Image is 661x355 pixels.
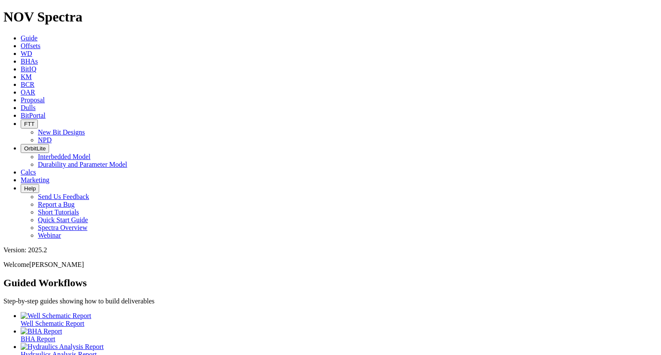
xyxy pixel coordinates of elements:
a: WD [21,50,32,57]
a: Offsets [21,42,40,49]
a: Send Us Feedback [38,193,89,200]
button: Help [21,184,39,193]
h1: NOV Spectra [3,9,658,25]
button: OrbitLite [21,144,49,153]
a: BHAs [21,58,38,65]
a: BHA Report BHA Report [21,327,658,343]
a: Marketing [21,176,49,184]
a: Proposal [21,96,45,104]
a: NPD [38,136,52,144]
a: BitPortal [21,112,46,119]
a: Interbedded Model [38,153,90,160]
a: Dulls [21,104,36,111]
p: Step-by-step guides showing how to build deliverables [3,297,658,305]
span: FTT [24,121,34,127]
img: BHA Report [21,327,62,335]
a: Spectra Overview [38,224,87,231]
a: Report a Bug [38,201,74,208]
span: Well Schematic Report [21,320,84,327]
span: BHA Report [21,335,55,343]
a: KM [21,73,32,80]
a: Well Schematic Report Well Schematic Report [21,312,658,327]
img: Well Schematic Report [21,312,91,320]
span: [PERSON_NAME] [29,261,84,268]
a: New Bit Designs [38,129,85,136]
a: OAR [21,89,35,96]
span: OrbitLite [24,145,46,152]
span: Help [24,185,36,192]
img: Hydraulics Analysis Report [21,343,104,351]
div: Version: 2025.2 [3,246,658,254]
a: Quick Start Guide [38,216,88,223]
a: BitIQ [21,65,36,73]
a: Short Tutorials [38,208,79,216]
a: BCR [21,81,34,88]
a: Guide [21,34,37,42]
a: Webinar [38,232,61,239]
p: Welcome [3,261,658,269]
a: Durability and Parameter Model [38,161,127,168]
button: FTT [21,119,38,129]
a: Calcs [21,168,36,176]
h2: Guided Workflows [3,277,658,289]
